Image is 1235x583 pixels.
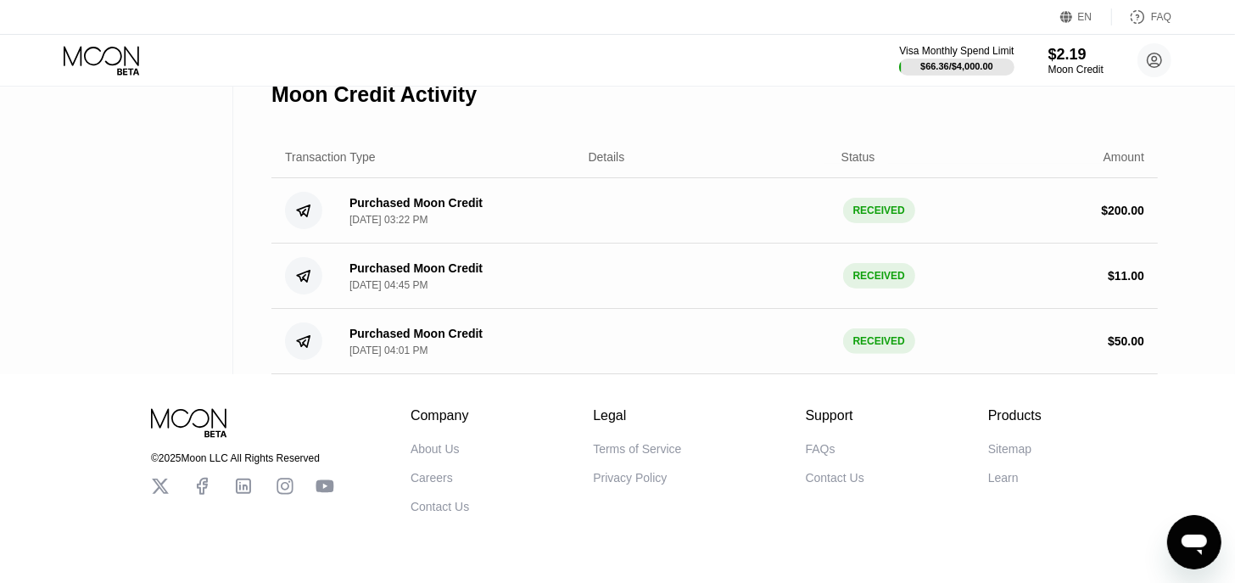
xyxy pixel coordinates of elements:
div: Learn [988,471,1019,485]
div: Privacy Policy [593,471,667,485]
div: Contact Us [806,471,864,485]
div: RECEIVED [843,263,915,289]
div: © 2025 Moon LLC All Rights Reserved [151,452,334,464]
div: $ 200.00 [1101,204,1144,217]
div: Sitemap [988,442,1031,456]
div: [DATE] 03:22 PM [349,214,427,226]
div: Purchased Moon Credit [349,261,483,275]
div: $ 11.00 [1108,269,1144,283]
div: $66.36 / $4,000.00 [920,61,993,71]
div: RECEIVED [843,198,915,223]
div: Terms of Service [593,442,681,456]
div: Details [589,150,625,164]
div: Visa Monthly Spend Limit [899,45,1014,57]
div: $2.19 [1048,46,1104,64]
div: $ 50.00 [1108,334,1144,348]
div: About Us [411,442,460,456]
div: Contact Us [411,500,469,513]
div: Legal [593,408,681,423]
div: FAQ [1151,11,1171,23]
div: Moon Credit Activity [271,82,477,107]
div: Support [806,408,864,423]
div: Company [411,408,469,423]
div: Visa Monthly Spend Limit$66.36/$4,000.00 [899,45,1014,76]
div: Moon Credit [1048,64,1104,76]
div: [DATE] 04:45 PM [349,279,427,291]
div: EN [1078,11,1092,23]
div: RECEIVED [843,328,915,354]
div: Products [988,408,1042,423]
div: EN [1060,8,1112,25]
iframe: Button to launch messaging window [1167,515,1221,569]
div: Status [841,150,875,164]
div: Purchased Moon Credit [349,196,483,210]
div: [DATE] 04:01 PM [349,345,427,356]
div: Amount [1104,150,1144,164]
div: FAQs [806,442,835,456]
div: FAQ [1112,8,1171,25]
div: $2.19Moon Credit [1048,46,1104,76]
div: Purchased Moon Credit [349,327,483,340]
div: Careers [411,471,453,485]
div: Transaction Type [285,150,376,164]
